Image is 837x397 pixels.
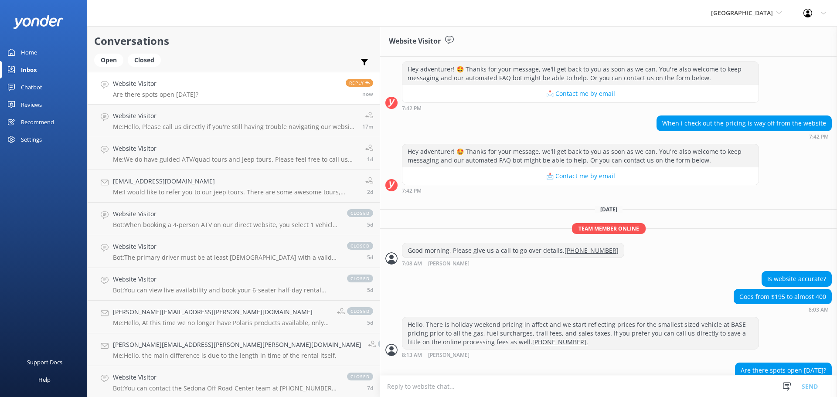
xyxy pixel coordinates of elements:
p: Me: We do have guided ATV/quad tours and Jeep tours. Please feel free to call us directly with an... [113,156,359,163]
button: 📩 Contact me by email [402,167,759,185]
span: closed [347,373,373,380]
a: Website VisitorMe:We do have guided ATV/quad tours and Jeep tours. Please feel free to call us di... [88,137,380,170]
span: Team member online [572,223,646,234]
strong: 7:42 PM [402,106,422,111]
div: Aug 31 2025 08:03am (UTC -07:00) America/Phoenix [734,306,832,312]
div: Aug 30 2025 07:42pm (UTC -07:00) America/Phoenix [657,133,832,139]
span: Aug 24 2025 07:22am (UTC -07:00) America/Phoenix [367,384,373,392]
span: Aug 28 2025 10:06am (UTC -07:00) America/Phoenix [367,188,373,196]
a: Website VisitorAre there spots open [DATE]?Replynow [88,72,380,105]
p: Are there spots open [DATE]? [113,91,198,98]
a: Website VisitorBot:The primary driver must be at least [DEMOGRAPHIC_DATA] with a valid ID, and an... [88,235,380,268]
span: [GEOGRAPHIC_DATA] [711,9,773,17]
a: [EMAIL_ADDRESS][DOMAIN_NAME]Me:I would like to refer you to our jeep tours. There are some awesom... [88,170,380,203]
p: Bot: You can contact the Sedona Off-Road Center team at [PHONE_NUMBER] or email [EMAIL_ADDRESS][D... [113,384,338,392]
span: Aug 30 2025 08:09am (UTC -07:00) America/Phoenix [367,156,373,163]
a: Open [94,55,128,64]
span: closed [347,242,373,250]
a: Closed [128,55,165,64]
strong: 8:03 AM [809,307,829,312]
div: Closed [128,54,161,67]
span: Aug 25 2025 03:48pm (UTC -07:00) America/Phoenix [367,286,373,294]
h4: Website Visitor [113,373,338,382]
div: Are there spots open [DATE]? [735,363,831,378]
a: [PERSON_NAME][EMAIL_ADDRESS][PERSON_NAME][DOMAIN_NAME]Me:Hello, At this time we no longer have Po... [88,301,380,333]
p: Me: Hello, At this time we no longer have Polaris products available, only Honda Talons. [113,319,330,327]
strong: 7:42 PM [402,188,422,193]
tcxspan: Call 928-284-4735 via 3CX [565,246,619,254]
p: Bot: The primary driver must be at least [DEMOGRAPHIC_DATA] with a valid ID, and any additional d... [113,254,338,261]
span: closed [347,275,373,282]
p: Me: Hello, Please call us directly if you're still having trouble navigating our website - we wou... [113,123,356,131]
span: closed [378,340,404,348]
p: Me: Hello, the main difference is due to the length in time of the rental itself. [113,352,361,360]
strong: 8:13 AM [402,353,422,358]
img: yonder-white-logo.png [13,15,63,29]
button: 📩 Contact me by email [402,85,759,102]
h4: [EMAIL_ADDRESS][DOMAIN_NAME] [113,176,359,186]
span: Aug 31 2025 08:20am (UTC -07:00) America/Phoenix [362,90,373,98]
h4: Website Visitor [113,209,338,219]
h4: Website Visitor [113,242,338,251]
span: Aug 25 2025 09:48pm (UTC -07:00) America/Phoenix [367,221,373,228]
h4: Website Visitor [113,79,198,88]
h4: Website Visitor [113,144,359,153]
span: closed [347,209,373,217]
strong: 7:42 PM [809,134,829,139]
h4: Website Visitor [113,111,356,121]
div: Hey adventurer! 🤩 Thanks for your message, we'll get back to you as soon as we can. You're also w... [402,144,759,167]
span: [DATE] [595,206,623,213]
div: Settings [21,131,42,148]
div: Is website accurate? [762,271,831,286]
strong: 7:42 PM [809,52,829,57]
div: Recommend [21,113,54,131]
div: Aug 30 2025 07:42pm (UTC -07:00) America/Phoenix [402,105,759,111]
h4: Website Visitor [113,275,338,284]
span: Reply [346,79,373,87]
h3: Website Visitor [389,36,441,47]
p: Me: I would like to refer you to our jeep tours. There are some awesome tours, (pavement only) wh... [113,188,359,196]
strong: 7:08 AM [402,261,422,267]
div: Aug 31 2025 08:13am (UTC -07:00) America/Phoenix [402,352,759,358]
div: Aug 31 2025 07:08am (UTC -07:00) America/Phoenix [402,260,624,267]
a: [PERSON_NAME][EMAIL_ADDRESS][PERSON_NAME][PERSON_NAME][DOMAIN_NAME]Me:Hello, the main difference ... [88,333,380,366]
div: When i check out the pricing is way off from the website [657,116,831,131]
span: Aug 25 2025 07:50pm (UTC -07:00) America/Phoenix [367,254,373,261]
div: Help [38,371,51,388]
div: Hey adventurer! 🤩 Thanks for your message, we'll get back to you as soon as we can. You're also w... [402,62,759,85]
div: Inbox [21,61,37,78]
div: Hello, There is holiday weekend pricing in affect and we start reflecting prices for the smallest... [402,317,759,349]
span: [PERSON_NAME] [428,261,470,267]
h2: Conversations [94,33,373,49]
div: Good morning, Please give us a call to go over details. [402,243,624,258]
div: Goes from $195 to almost 400 [734,289,831,304]
span: Aug 25 2025 11:30am (UTC -07:00) America/Phoenix [367,319,373,326]
div: Open [94,54,123,67]
h4: [PERSON_NAME][EMAIL_ADDRESS][PERSON_NAME][PERSON_NAME][DOMAIN_NAME] [113,340,361,349]
div: Chatbot [21,78,42,96]
tcxspan: Call 928-284-4735. via 3CX [532,338,588,346]
h4: [PERSON_NAME][EMAIL_ADDRESS][PERSON_NAME][DOMAIN_NAME] [113,307,330,317]
a: Website VisitorMe:Hello, Please call us directly if you're still having trouble navigating our we... [88,105,380,137]
a: Website VisitorBot:You can view live availability and book your 6-seater half-day rental online a... [88,268,380,301]
div: Reviews [21,96,42,113]
div: Support Docs [27,353,62,371]
span: [PERSON_NAME] [428,353,470,358]
span: Aug 31 2025 08:02am (UTC -07:00) America/Phoenix [362,123,373,130]
div: Aug 30 2025 07:42pm (UTC -07:00) America/Phoenix [402,187,759,193]
span: closed [347,307,373,315]
p: Bot: You can view live availability and book your 6-seater half-day rental online at [URL][DOMAIN... [113,286,338,294]
p: Bot: When booking a 4-person ATV on our direct website, you select 1 vehicle to accommodate all 4... [113,221,338,229]
div: Home [21,44,37,61]
a: Website VisitorBot:When booking a 4-person ATV on our direct website, you select 1 vehicle to acc... [88,203,380,235]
